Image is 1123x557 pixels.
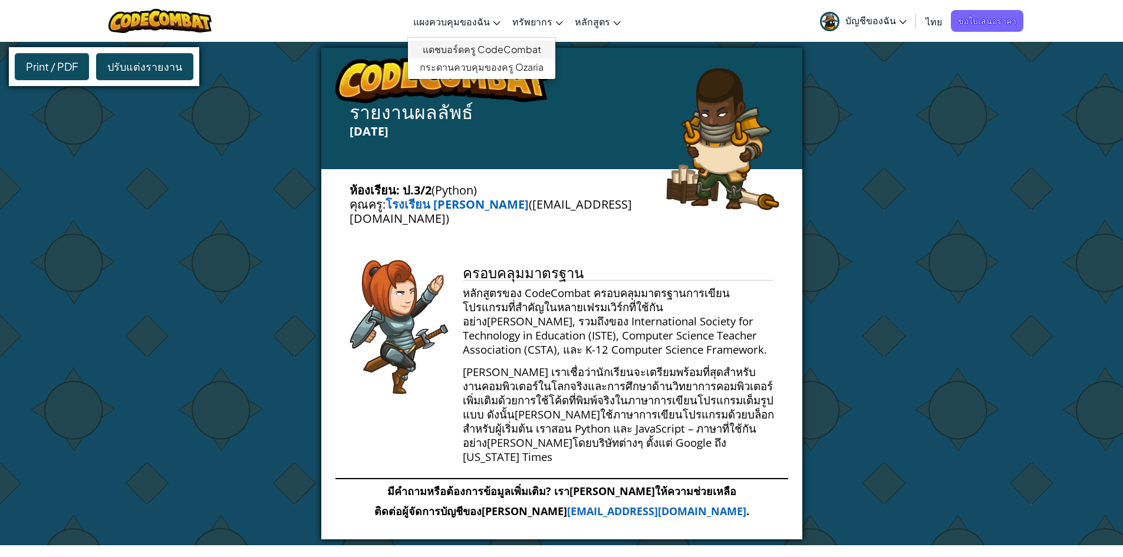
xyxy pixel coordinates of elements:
[567,504,746,518] a: [EMAIL_ADDRESS][DOMAIN_NAME]
[463,286,774,357] p: หลักสูตรของ CodeCombat ครอบคลุมมาตรฐานการเขียนโปรแกรมที่สำคัญในหลายเฟรมเวิร์กที่ใช้กันอย่าง[PERSO...
[463,266,774,281] h1: ครอบคลุมมาตรฐาน
[407,5,506,37] a: แผงควบคุมของฉัน
[350,196,632,226] span: ([EMAIL_ADDRESS][DOMAIN_NAME])
[926,15,942,28] span: ไทย
[350,260,449,394] img: anya.png
[350,123,388,139] span: [DATE]
[15,53,89,80] div: Print / PDF
[108,9,212,33] img: CodeCombat logo
[575,15,610,28] span: หลักสูตร
[814,2,913,39] a: บัญชีของฉัน
[920,5,948,37] a: ไทย
[820,12,839,31] img: avatar
[408,41,555,58] a: แดชบอร์ดครู CodeCombat
[506,5,569,37] a: ทรัพยากร
[350,182,400,198] span: ห้องเรียน:
[951,10,1023,32] a: ขอใบเสนอราคา
[350,196,386,212] span: คุณครู:
[666,68,779,210] img: arryn.png
[408,58,555,76] a: กระดานควบคุมของครู Ozaria
[432,182,477,198] span: (Python)
[403,182,432,198] b: ป.3/2
[386,196,529,212] a: โรงเรียน [PERSON_NAME]
[335,505,788,517] p: ติดต่อผู้จัดการบัญชีของ[PERSON_NAME] .
[512,15,552,28] span: ทรัพยากร
[335,485,788,497] p: มีคำถามหรือต้องการข้อมูลเพิ่มเติม? เรา[PERSON_NAME]ให้ความช่วยเหลือ
[845,14,907,27] span: บัญชีของฉัน
[107,60,182,73] span: ปรับแต่งรายงาน
[335,54,548,103] img: logo.png
[569,5,627,37] a: หลักสูตร
[413,15,490,28] span: แผงควบคุมของฉัน
[463,365,774,464] p: [PERSON_NAME] เราเชื่อว่านักเรียนจะเตรียมพร้อมที่สุดสำหรับงานคอมพิวเตอร์ในโลกจริงและการศึกษาด้านว...
[335,103,788,122] h4: รายงานผลลัพธ์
